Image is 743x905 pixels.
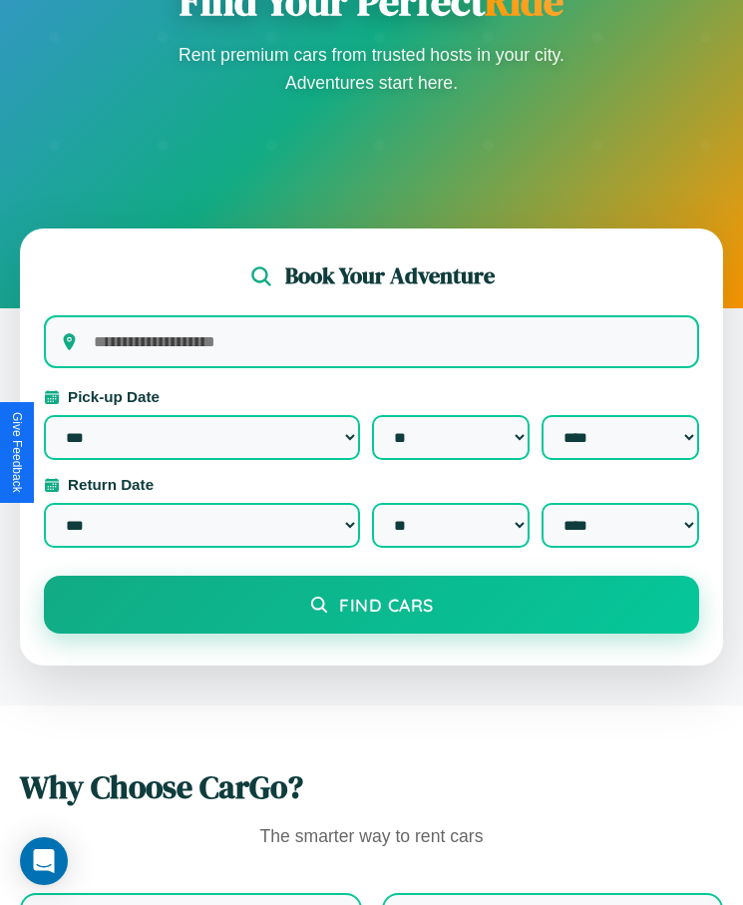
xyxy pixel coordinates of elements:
[44,476,699,493] label: Return Date
[44,388,699,405] label: Pick-up Date
[20,765,723,809] h2: Why Choose CarGo?
[20,837,68,885] div: Open Intercom Messenger
[10,412,24,493] div: Give Feedback
[173,41,571,97] p: Rent premium cars from trusted hosts in your city. Adventures start here.
[20,821,723,853] p: The smarter way to rent cars
[44,576,699,634] button: Find Cars
[285,260,495,291] h2: Book Your Adventure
